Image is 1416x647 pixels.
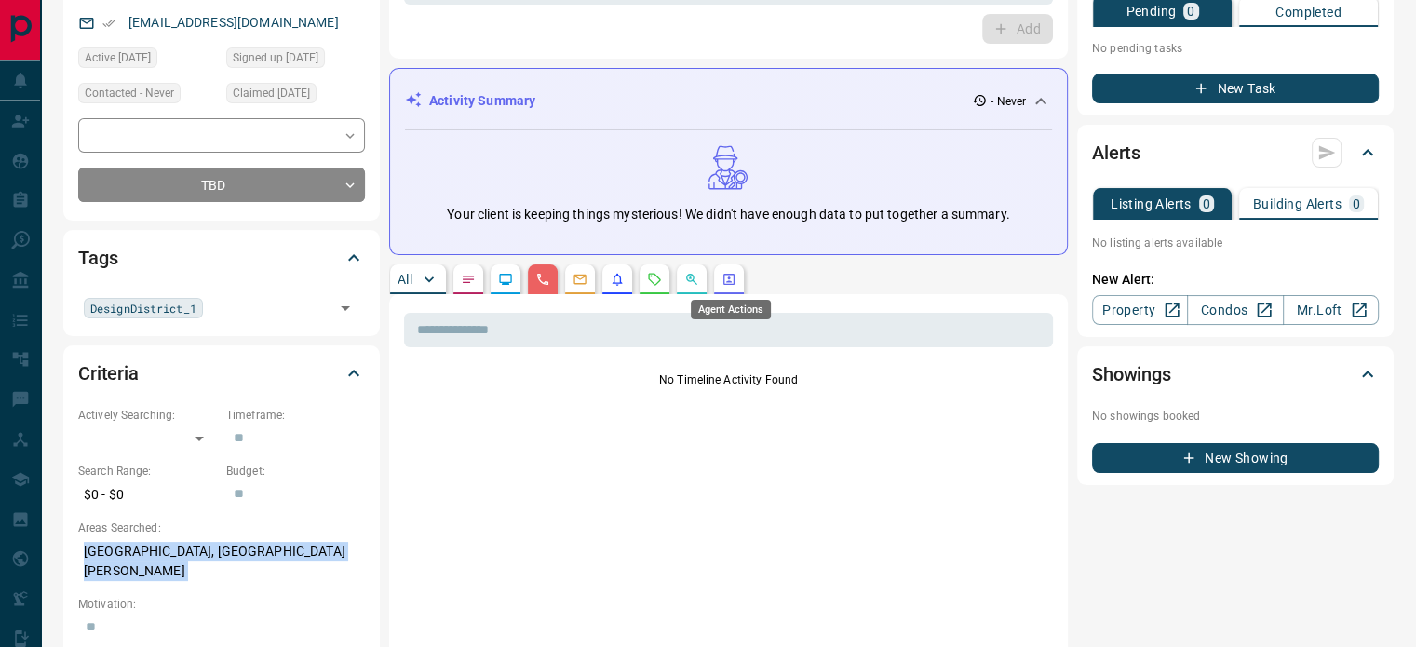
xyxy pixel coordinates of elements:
svg: Email Verified [102,17,115,30]
a: Condos [1187,295,1283,325]
a: Mr.Loft [1283,295,1379,325]
svg: Emails [573,272,587,287]
div: Alerts [1092,130,1379,175]
p: - Never [991,93,1026,110]
span: Signed up [DATE] [233,48,318,67]
p: Listing Alerts [1111,197,1192,210]
svg: Requests [647,272,662,287]
svg: Agent Actions [721,272,736,287]
p: No Timeline Activity Found [404,371,1053,388]
p: All [398,273,412,286]
a: Property [1092,295,1188,325]
button: New Showing [1092,443,1379,473]
span: DesignDistrict_1 [90,299,196,317]
p: $0 - $0 [78,479,217,510]
svg: Opportunities [684,272,699,287]
div: Activity Summary- Never [405,84,1052,118]
p: Areas Searched: [78,519,365,536]
p: New Alert: [1092,270,1379,290]
div: Showings [1092,352,1379,397]
h2: Tags [78,243,117,273]
svg: Lead Browsing Activity [498,272,513,287]
p: Search Range: [78,463,217,479]
p: No pending tasks [1092,34,1379,62]
span: Claimed [DATE] [233,84,310,102]
h2: Alerts [1092,138,1140,168]
p: Completed [1275,6,1342,19]
div: Tue Aug 24 2021 [226,47,365,74]
button: New Task [1092,74,1379,103]
h2: Criteria [78,358,139,388]
p: [GEOGRAPHIC_DATA], [GEOGRAPHIC_DATA][PERSON_NAME] [78,536,365,586]
svg: Listing Alerts [610,272,625,287]
div: Tue Aug 24 2021 [78,47,217,74]
button: Open [332,295,358,321]
p: Actively Searching: [78,407,217,424]
p: 0 [1203,197,1210,210]
p: Budget: [226,463,365,479]
p: Building Alerts [1253,197,1342,210]
p: Timeframe: [226,407,365,424]
p: Motivation: [78,596,365,613]
div: Criteria [78,351,365,396]
p: Pending [1126,5,1176,18]
p: 0 [1187,5,1194,18]
div: Tags [78,236,365,280]
span: Active [DATE] [85,48,151,67]
div: Tue Aug 24 2021 [226,83,365,109]
a: [EMAIL_ADDRESS][DOMAIN_NAME] [128,15,339,30]
div: TBD [78,168,365,202]
p: Your client is keeping things mysterious! We didn't have enough data to put together a summary. [447,205,1009,224]
p: 0 [1353,197,1360,210]
svg: Calls [535,272,550,287]
div: Agent Actions [691,300,771,319]
span: Contacted - Never [85,84,174,102]
p: No showings booked [1092,408,1379,425]
p: No listing alerts available [1092,235,1379,251]
p: Activity Summary [429,91,535,111]
svg: Notes [461,272,476,287]
h2: Showings [1092,359,1171,389]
